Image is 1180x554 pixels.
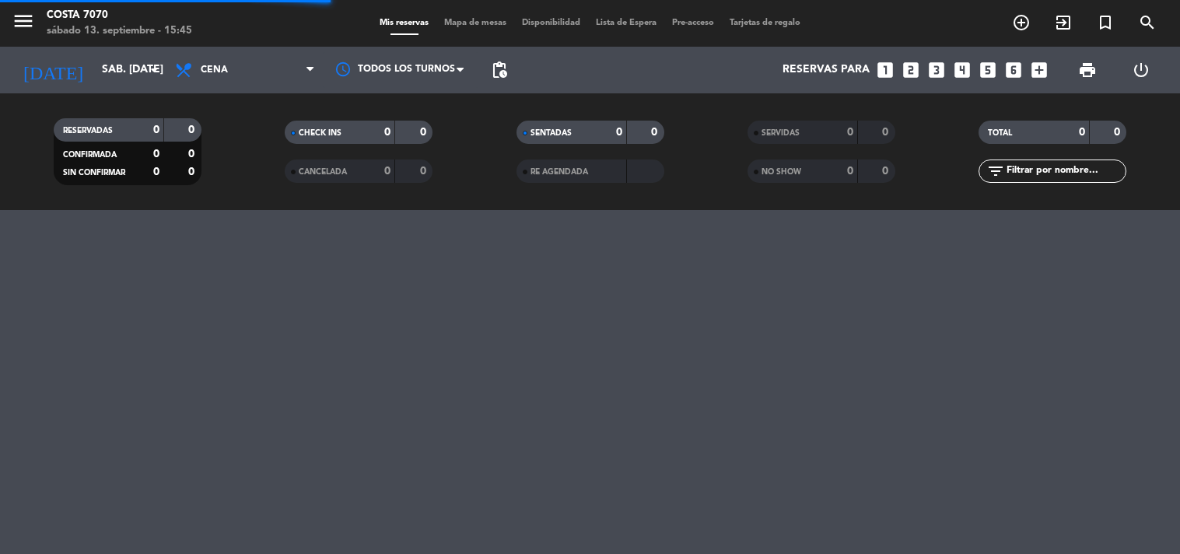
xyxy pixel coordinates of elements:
span: TOTAL [988,129,1012,137]
strong: 0 [384,166,390,177]
span: Disponibilidad [514,19,588,27]
i: looks_one [875,60,895,80]
i: looks_6 [1003,60,1024,80]
span: pending_actions [490,61,509,79]
span: SERVIDAS [762,129,800,137]
strong: 0 [420,127,429,138]
strong: 0 [847,127,853,138]
span: RE AGENDADA [530,168,588,176]
span: CHECK INS [299,129,341,137]
div: sábado 13. septiembre - 15:45 [47,23,192,39]
span: CANCELADA [299,168,347,176]
span: Lista de Espera [588,19,664,27]
span: NO SHOW [762,168,801,176]
span: Mapa de mesas [436,19,514,27]
i: looks_4 [952,60,972,80]
i: add_circle_outline [1012,13,1031,32]
span: Mis reservas [372,19,436,27]
i: [DATE] [12,53,94,87]
i: filter_list [986,162,1005,181]
span: Reservas para [783,64,870,76]
i: looks_3 [926,60,947,80]
input: Filtrar por nombre... [1005,163,1126,180]
strong: 0 [847,166,853,177]
i: looks_two [901,60,921,80]
i: turned_in_not [1096,13,1115,32]
strong: 0 [420,166,429,177]
strong: 0 [153,124,159,135]
strong: 0 [384,127,390,138]
strong: 0 [153,149,159,160]
i: menu [12,9,35,33]
strong: 0 [651,127,660,138]
span: CONFIRMADA [63,151,117,159]
strong: 0 [616,127,622,138]
strong: 0 [188,167,198,177]
i: exit_to_app [1054,13,1073,32]
span: Tarjetas de regalo [722,19,808,27]
span: SENTADAS [530,129,572,137]
button: menu [12,9,35,38]
i: power_settings_new [1132,61,1150,79]
strong: 0 [882,127,891,138]
div: Costa 7070 [47,8,192,23]
span: RESERVADAS [63,127,113,135]
strong: 0 [882,166,891,177]
strong: 0 [1079,127,1085,138]
span: print [1078,61,1097,79]
i: arrow_drop_down [145,61,163,79]
span: Cena [201,65,228,75]
span: Pre-acceso [664,19,722,27]
i: add_box [1029,60,1049,80]
strong: 0 [1114,127,1123,138]
strong: 0 [188,124,198,135]
i: looks_5 [978,60,998,80]
span: SIN CONFIRMAR [63,169,125,177]
div: LOG OUT [1115,47,1168,93]
strong: 0 [153,167,159,177]
i: search [1138,13,1157,32]
strong: 0 [188,149,198,160]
